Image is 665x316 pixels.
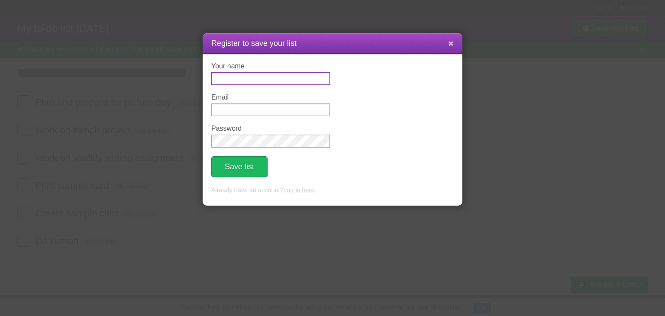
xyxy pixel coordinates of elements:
[211,125,330,132] label: Password
[283,187,314,193] a: Log in here
[211,186,454,195] p: Already have an account? .
[211,156,268,177] button: Save list
[211,94,330,101] label: Email
[211,62,330,70] label: Your name
[211,38,454,49] h1: Register to save your list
